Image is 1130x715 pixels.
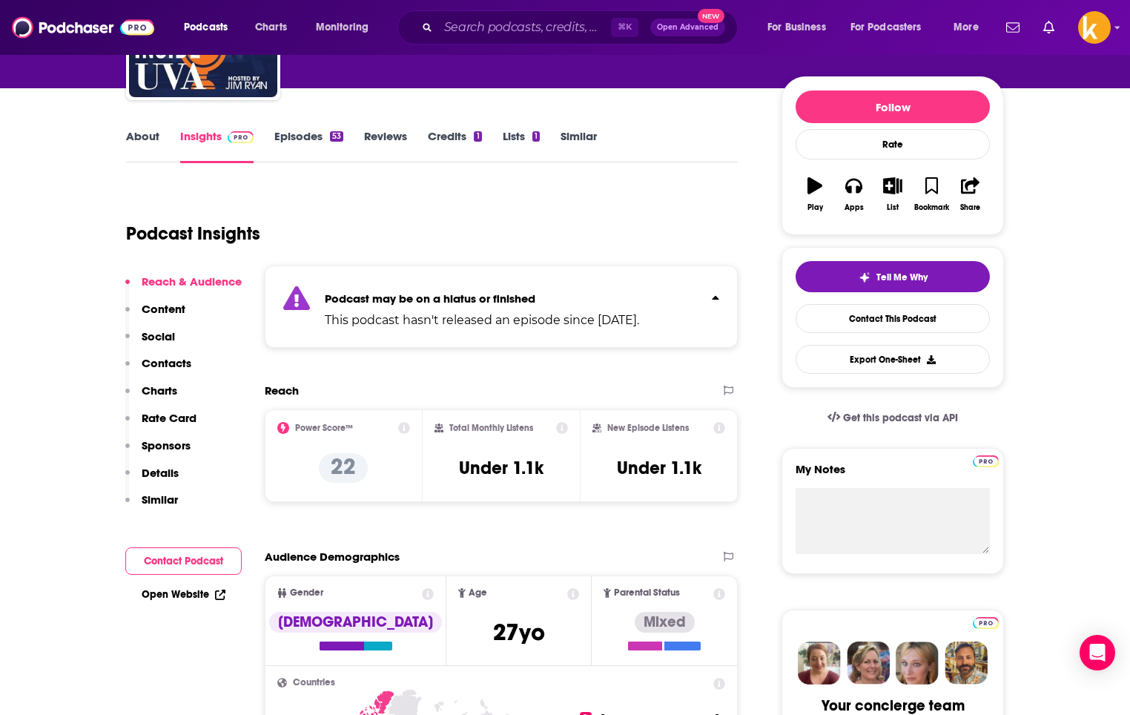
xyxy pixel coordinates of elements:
p: Social [142,329,175,343]
h1: Podcast Insights [126,223,260,245]
span: Charts [255,17,287,38]
a: Reviews [364,129,407,163]
button: Charts [125,383,177,411]
button: Open AdvancedNew [650,19,725,36]
div: Open Intercom Messenger [1080,635,1115,670]
p: Details [142,466,179,480]
button: Apps [834,168,873,221]
div: List [887,203,899,212]
div: Your concierge team [822,696,965,715]
p: Content [142,302,185,316]
img: User Profile [1078,11,1111,44]
h2: New Episode Listens [607,423,689,433]
button: open menu [757,16,845,39]
button: List [873,168,912,221]
span: Get this podcast via API [843,412,958,424]
p: Similar [142,492,178,507]
span: More [954,17,979,38]
a: Contact This Podcast [796,304,990,333]
button: Rate Card [125,411,196,438]
span: Parental Status [614,588,680,598]
div: Rate [796,129,990,159]
button: Social [125,329,175,357]
div: 1 [532,131,540,142]
p: Reach & Audience [142,274,242,289]
button: open menu [174,16,247,39]
section: Click to expand status details [265,266,738,348]
div: Search podcasts, credits, & more... [412,10,752,45]
h2: Audience Demographics [265,550,400,564]
img: Jon Profile [945,642,988,685]
button: Content [125,302,185,329]
div: Bookmark [914,203,949,212]
button: open menu [841,16,943,39]
label: My Notes [796,462,990,488]
button: Sponsors [125,438,191,466]
p: This podcast hasn't released an episode since [DATE]. [325,312,639,329]
span: For Business [767,17,826,38]
div: Share [960,203,980,212]
span: Monitoring [316,17,369,38]
button: Show profile menu [1078,11,1111,44]
button: open menu [943,16,997,39]
button: Play [796,168,834,221]
span: ⌘ K [611,18,638,37]
button: Contact Podcast [125,547,242,575]
input: Search podcasts, credits, & more... [438,16,611,39]
p: 22 [319,453,368,483]
img: Podchaser - Follow, Share and Rate Podcasts [12,13,154,42]
button: Bookmark [912,168,951,221]
h3: Under 1.1k [459,457,543,479]
div: Mixed [635,612,695,633]
p: Sponsors [142,438,191,452]
a: Pro website [973,453,999,467]
p: Contacts [142,356,191,370]
a: Show notifications dropdown [1000,15,1025,40]
div: [DEMOGRAPHIC_DATA] [269,612,442,633]
strong: Podcast may be on a hiatus or finished [325,291,535,306]
a: Credits1 [428,129,481,163]
h2: Total Monthly Listens [449,423,533,433]
button: Contacts [125,356,191,383]
button: Reach & Audience [125,274,242,302]
img: Podchaser Pro [973,455,999,467]
img: Podchaser Pro [973,617,999,629]
h2: Reach [265,383,299,398]
span: 27 yo [493,618,545,647]
button: Similar [125,492,178,520]
div: Apps [845,203,864,212]
h2: Power Score™ [295,423,353,433]
a: Pro website [973,615,999,629]
span: Tell Me Why [876,271,928,283]
img: Jules Profile [896,642,939,685]
a: Show notifications dropdown [1037,15,1060,40]
a: Lists1 [503,129,540,163]
a: About [126,129,159,163]
a: Similar [561,129,597,163]
h3: Under 1.1k [617,457,701,479]
a: Episodes53 [274,129,343,163]
img: Podchaser Pro [228,131,254,143]
button: Export One-Sheet [796,345,990,374]
span: Logged in as sshawan [1078,11,1111,44]
button: Details [125,466,179,493]
img: Barbara Profile [847,642,890,685]
span: New [698,9,724,23]
span: Podcasts [184,17,228,38]
button: Share [951,168,990,221]
button: tell me why sparkleTell Me Why [796,261,990,292]
img: tell me why sparkle [859,271,870,283]
div: 1 [474,131,481,142]
p: Charts [142,383,177,398]
img: Sydney Profile [798,642,841,685]
span: For Podcasters [850,17,922,38]
div: 53 [330,131,343,142]
span: Age [469,588,487,598]
span: Gender [290,588,323,598]
button: open menu [305,16,388,39]
a: InsightsPodchaser Pro [180,129,254,163]
a: Open Website [142,588,225,601]
span: Countries [293,678,335,688]
button: Follow [796,90,990,123]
